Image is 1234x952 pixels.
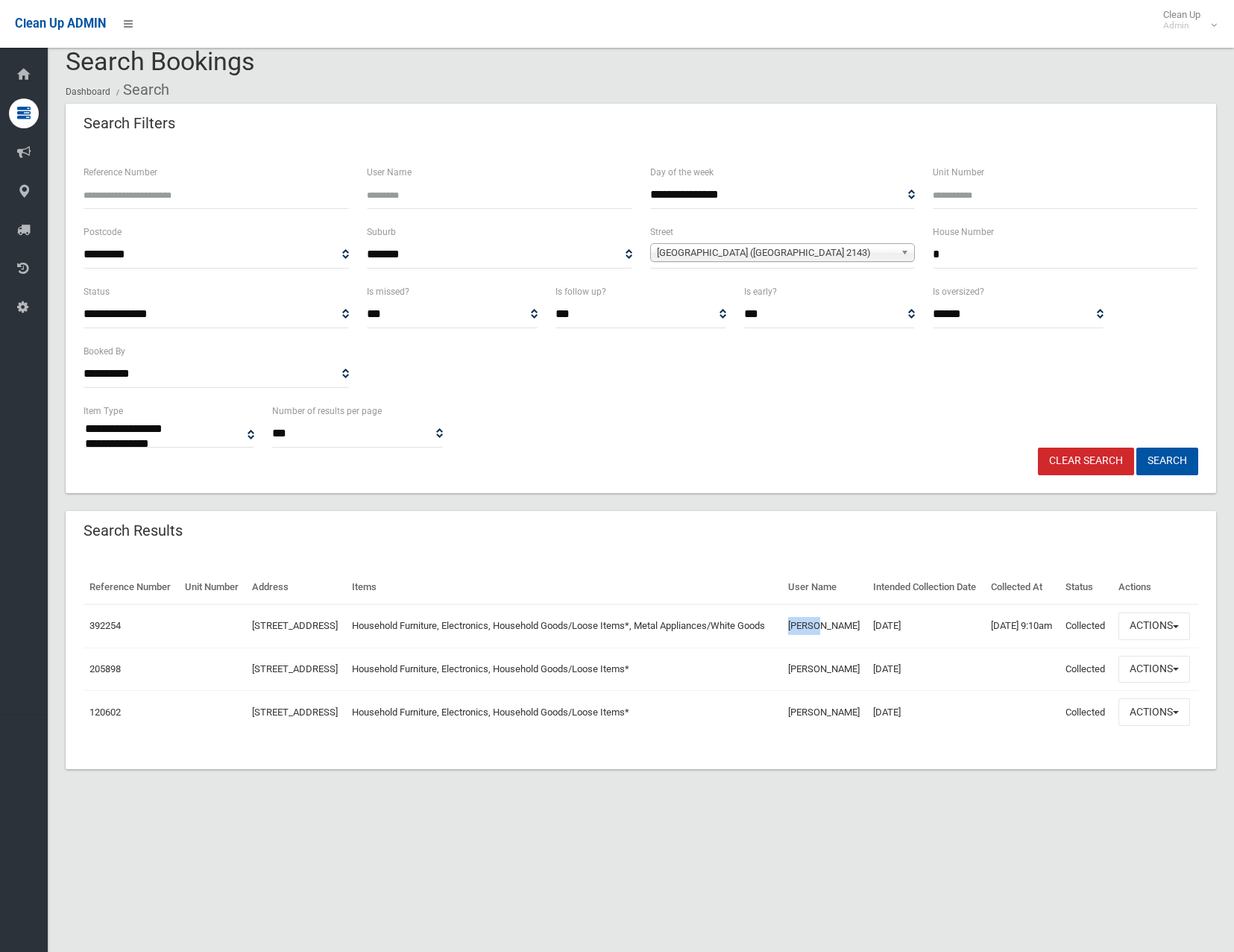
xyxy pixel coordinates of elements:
label: House Number [933,224,994,240]
td: [DATE] 9:10am [985,604,1060,648]
td: [DATE] [867,648,985,691]
td: Household Furniture, Electronics, Household Goods/Loose Items* [346,691,781,733]
a: Clear Search [1038,448,1134,475]
th: Reference Number [84,571,179,604]
td: Collected [1060,691,1112,733]
td: [PERSON_NAME] [782,691,868,733]
td: Collected [1060,648,1112,691]
label: Reference Number [84,164,157,181]
a: [STREET_ADDRESS] [252,663,338,674]
li: Search [113,76,169,104]
label: Is early? [744,284,777,300]
label: Suburb [367,224,396,240]
a: 392254 [89,620,121,631]
label: Booked By [84,343,125,360]
button: Actions [1118,613,1190,640]
a: [STREET_ADDRESS] [252,707,338,718]
span: Clean Up [1156,9,1215,31]
td: [DATE] [867,604,985,648]
button: Actions [1118,656,1190,683]
a: 120602 [89,707,121,718]
label: Number of results per page [272,403,382,419]
td: [DATE] [867,691,985,733]
small: Admin [1163,20,1200,31]
td: [PERSON_NAME] [782,648,868,691]
th: Actions [1112,571,1198,604]
label: Is missed? [367,284,409,300]
th: Intended Collection Date [867,571,985,604]
label: Unit Number [933,164,984,181]
td: Collected [1060,604,1112,648]
a: Dashboard [66,87,110,97]
span: Search Bookings [66,46,255,76]
button: Search [1136,448,1198,475]
header: Search Filters [66,109,193,138]
label: Day of the week [650,164,714,181]
th: Collected At [985,571,1060,604]
header: Search Results [66,516,201,545]
th: Status [1060,571,1112,604]
th: Items [346,571,781,604]
td: Household Furniture, Electronics, Household Goods/Loose Items* [346,648,781,691]
label: Street [650,224,673,240]
label: User Name [367,164,412,181]
label: Postcode [84,224,122,240]
th: Unit Number [179,571,246,604]
span: [GEOGRAPHIC_DATA] ([GEOGRAPHIC_DATA] 2143) [657,244,895,262]
button: Actions [1118,698,1190,726]
th: User Name [782,571,868,604]
td: [PERSON_NAME] [782,604,868,648]
span: Clean Up ADMIN [15,16,106,31]
label: Status [84,284,110,300]
a: 205898 [89,663,121,674]
td: Household Furniture, Electronics, Household Goods/Loose Items*, Metal Appliances/White Goods [346,604,781,648]
th: Address [246,571,346,604]
label: Is oversized? [933,284,984,300]
label: Is follow up? [555,284,606,300]
label: Item Type [84,403,123,419]
a: [STREET_ADDRESS] [252,620,338,631]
